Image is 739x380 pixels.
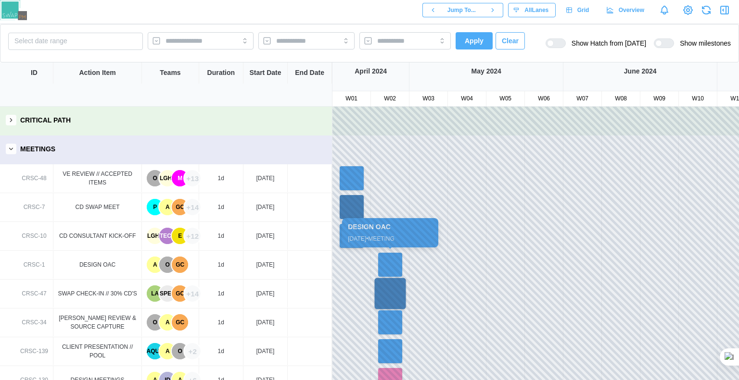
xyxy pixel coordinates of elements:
[679,94,717,103] div: W10
[22,318,46,327] div: CRSC-34
[409,94,447,103] div: W03
[147,314,163,331] div: O
[718,3,731,17] button: Open Drawer
[566,38,646,48] span: Show Hatch from [DATE]
[79,68,116,78] div: Action Item
[502,33,519,49] span: Clear
[656,2,673,18] a: Notifications
[256,203,275,212] div: [DATE]
[159,199,176,215] div: A
[207,68,235,78] div: Duration
[295,68,324,78] div: End Date
[561,3,596,17] a: Grid
[447,3,476,17] span: Jump To...
[22,232,46,241] div: CRSC-10
[184,170,201,186] div: +13
[20,115,71,126] div: CRITICAL PATH
[601,3,651,17] a: Overview
[14,37,67,45] span: Select date range
[256,260,275,270] div: [DATE]
[57,203,138,212] div: CD SWAP MEET
[57,170,138,187] div: VE REVIEW // ACCEPTED ITEMS
[674,38,731,48] span: Show milestones
[563,66,717,77] div: June 2024
[256,347,275,356] div: [DATE]
[524,3,548,17] span: All Lanes
[218,260,224,270] div: 1d
[184,228,201,244] div: +12
[20,144,55,155] div: MEETINGS
[184,199,201,215] div: +14
[443,3,483,17] button: Jump To...
[218,347,224,356] div: 1d
[619,3,644,17] span: Overview
[448,94,486,103] div: W04
[218,318,224,327] div: 1d
[31,68,38,78] div: ID
[22,289,46,298] div: CRSC-47
[184,285,201,302] div: +14
[456,32,493,49] button: Apply
[256,289,275,298] div: [DATE]
[218,232,224,241] div: 1d
[640,94,678,103] div: W09
[218,289,224,298] div: 1d
[159,257,176,273] div: O
[147,170,163,186] div: O
[57,314,138,331] div: [PERSON_NAME] REVIEW & SOURCE CAPTURE
[24,260,45,270] div: CRSC-1
[602,94,640,103] div: W08
[159,343,176,359] div: A
[159,285,176,302] div: SPEC
[525,94,563,103] div: W06
[147,285,163,302] div: LA
[256,174,275,183] div: [DATE]
[700,3,713,17] button: Refresh Grid
[256,318,275,327] div: [DATE]
[371,94,409,103] div: W02
[563,94,601,103] div: W07
[8,33,143,50] button: Select date range
[24,203,45,212] div: CRSC-7
[147,228,163,244] div: LGHT
[20,347,48,356] div: CRSC-139
[22,174,46,183] div: CRSC-48
[172,343,188,359] div: O
[218,174,224,183] div: 1d
[147,199,163,215] div: P
[465,33,484,49] span: Apply
[159,314,176,331] div: A
[681,3,695,17] a: View Project
[159,170,176,186] div: LGHT
[147,257,163,273] div: A
[159,228,176,244] div: TECH
[172,170,188,186] div: M
[172,228,188,244] div: E
[332,94,370,103] div: W01
[172,199,188,215] div: GC
[184,343,201,359] div: +2
[57,260,138,270] div: DESIGN OAC
[218,203,224,212] div: 1d
[256,232,275,241] div: [DATE]
[57,343,138,360] div: CLIENT PRESENTATION // POOL
[332,66,409,77] div: April 2024
[249,68,281,78] div: Start Date
[160,68,180,78] div: Teams
[496,32,525,49] button: Clear
[508,3,556,17] button: AllLanes
[147,343,163,359] div: AQUA
[172,285,188,302] div: GC
[486,94,524,103] div: W05
[577,3,589,17] span: Grid
[172,257,188,273] div: GC
[409,66,563,77] div: May 2024
[57,232,138,241] div: CD CONSULTANT KICK-OFF
[57,289,138,298] div: SWAP CHECK-IN // 30% CD'S
[172,314,188,331] div: GC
